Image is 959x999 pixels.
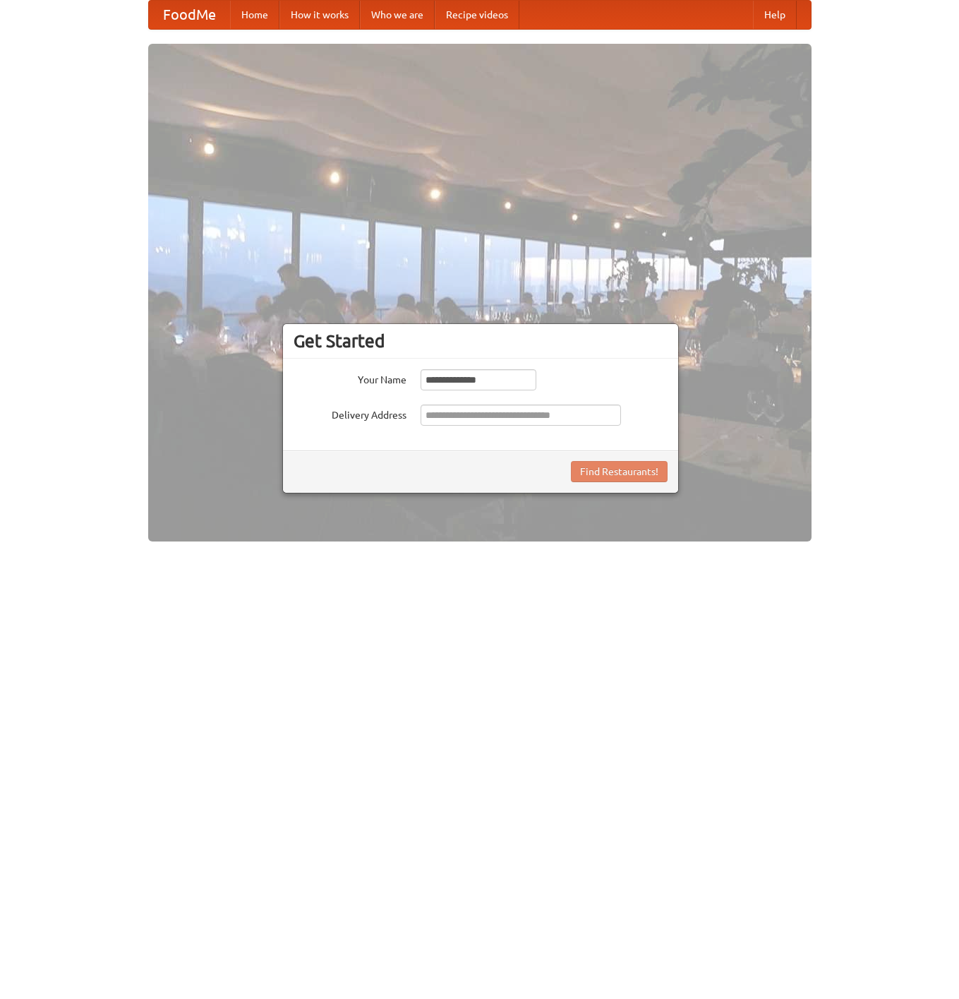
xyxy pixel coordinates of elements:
[360,1,435,29] a: Who we are
[435,1,519,29] a: Recipe videos
[230,1,279,29] a: Home
[294,330,668,352] h3: Get Started
[753,1,797,29] a: Help
[294,405,406,422] label: Delivery Address
[149,1,230,29] a: FoodMe
[294,369,406,387] label: Your Name
[571,461,668,482] button: Find Restaurants!
[279,1,360,29] a: How it works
